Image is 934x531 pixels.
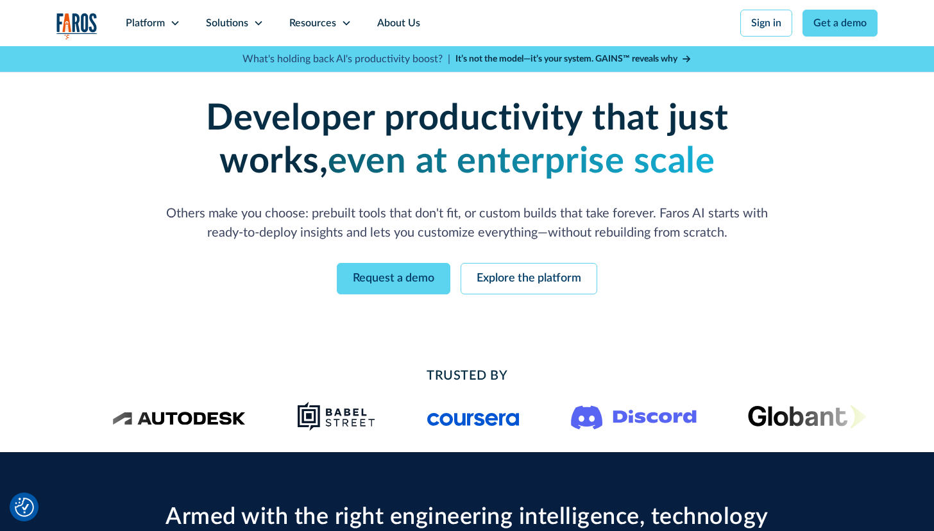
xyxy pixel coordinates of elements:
[455,53,692,66] a: It’s not the model—it’s your system. GAINS™ reveals why
[802,10,878,37] a: Get a demo
[455,55,677,63] strong: It’s not the model—it’s your system. GAINS™ reveals why
[461,263,597,294] a: Explore the platform
[112,408,246,425] img: Logo of the design software company Autodesk.
[15,498,34,517] button: Cookie Settings
[337,263,450,294] a: Request a demo
[159,366,775,385] h2: Trusted By
[571,403,697,430] img: Logo of the communication platform Discord.
[427,406,520,426] img: Logo of the online learning platform Coursera.
[297,401,376,432] img: Babel Street logo png
[56,13,98,39] a: home
[159,204,775,242] p: Others make you choose: prebuilt tools that don't fit, or custom builds that take forever. Faros ...
[740,10,792,37] a: Sign in
[206,101,729,180] strong: Developer productivity that just works,
[56,13,98,39] img: Logo of the analytics and reporting company Faros.
[328,144,715,180] strong: even at enterprise scale
[289,15,336,31] div: Resources
[206,15,248,31] div: Solutions
[242,51,450,67] p: What's holding back AI's productivity boost? |
[748,405,867,428] img: Globant's logo
[126,15,165,31] div: Platform
[15,498,34,517] img: Revisit consent button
